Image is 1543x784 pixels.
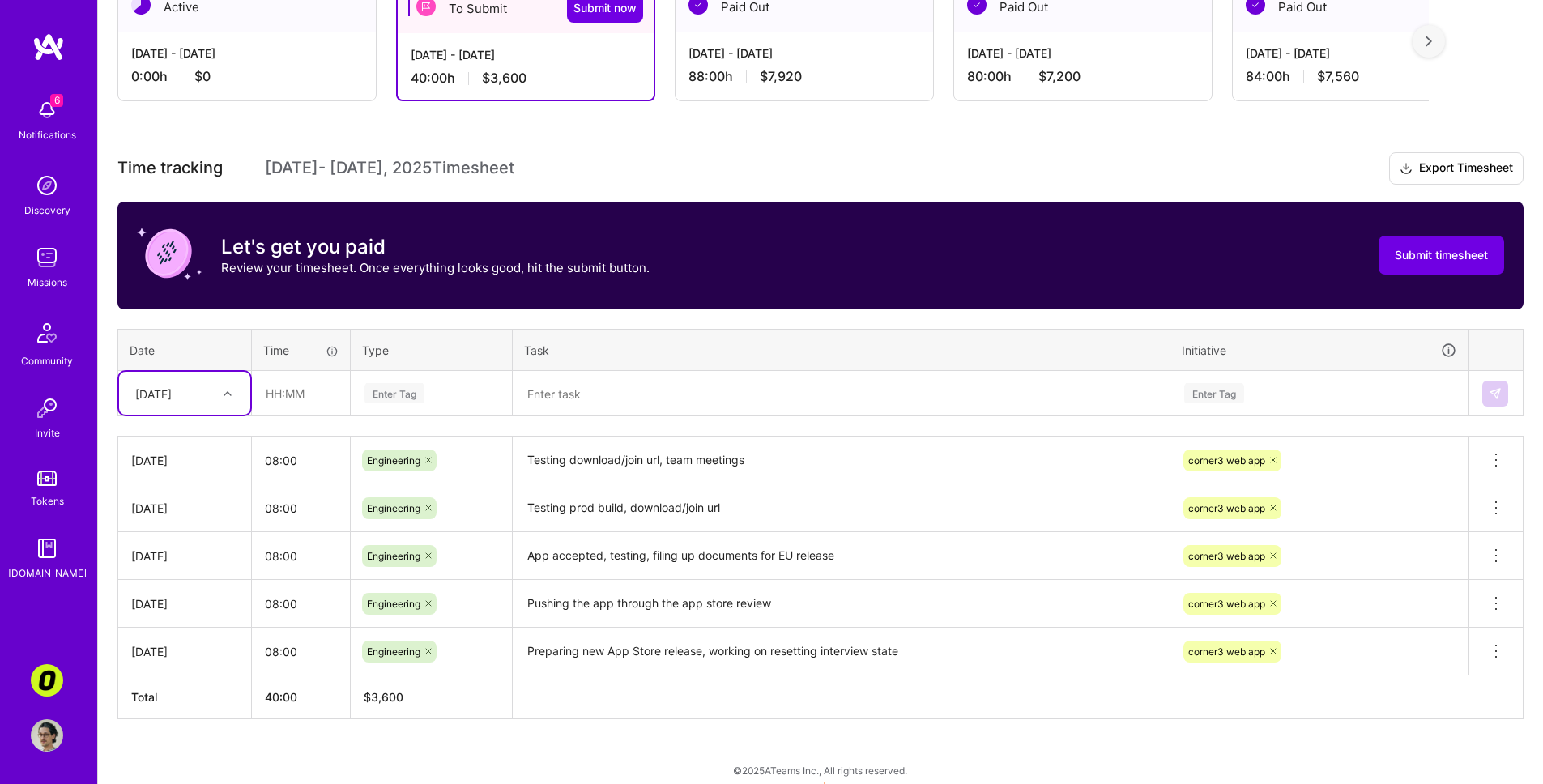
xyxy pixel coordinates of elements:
input: HH:MM [252,582,350,625]
div: Enter Tag [1184,381,1244,406]
img: logo [32,32,65,62]
img: right [1426,36,1432,47]
span: [DATE] - [DATE] , 2025 Timesheet [265,158,514,178]
span: $7,920 [760,68,802,85]
div: 88:00 h [688,68,920,85]
span: corner3 web app [1188,550,1265,562]
input: HH:MM [252,535,350,577]
div: 80:00 h [967,68,1199,85]
img: guide book [31,532,63,565]
span: $7,200 [1038,68,1081,85]
th: 40:00 [252,675,351,719]
img: Submit [1489,387,1502,400]
div: Community [21,352,73,369]
span: Engineering [367,502,420,514]
textarea: Testing prod build, download/join url [514,486,1168,530]
div: Discovery [24,202,70,219]
img: bell [31,94,63,126]
a: User Avatar [27,719,67,752]
span: Engineering [367,598,420,610]
th: Type [351,329,513,371]
input: HH:MM [252,487,350,530]
textarea: Testing download/join url, team meetings [514,438,1168,483]
span: Engineering [367,550,420,562]
span: Engineering [367,454,420,467]
div: Time [263,342,339,359]
div: Enter Tag [364,381,424,406]
input: HH:MM [252,630,350,673]
a: Corner3: Building an AI User Researcher [27,664,67,697]
span: corner3 web app [1188,454,1265,467]
div: [DATE] - [DATE] [967,45,1199,62]
span: $ 3,600 [364,690,403,704]
button: Export Timesheet [1389,152,1524,185]
span: Submit timesheet [1395,247,1488,263]
p: Review your timesheet. Once everything looks good, hit the submit button. [221,259,650,276]
img: teamwork [31,241,63,274]
th: Total [118,675,252,719]
div: Notifications [19,126,76,143]
div: [DATE] [131,500,238,517]
div: [DOMAIN_NAME] [8,565,87,582]
i: icon Download [1400,160,1413,177]
span: Time tracking [117,158,223,178]
img: User Avatar [31,719,63,752]
span: 6 [50,94,63,107]
div: [DATE] - [DATE] [411,46,641,63]
img: coin [137,221,202,286]
i: icon Chevron [224,390,232,398]
div: 0:00 h [131,68,363,85]
span: Engineering [367,646,420,658]
div: [DATE] [135,385,172,402]
div: [DATE] [131,548,238,565]
img: Invite [31,392,63,424]
th: Date [118,329,252,371]
span: $7,560 [1317,68,1359,85]
span: $0 [194,68,211,85]
div: [DATE] [131,452,238,469]
span: $3,600 [482,70,526,87]
div: [DATE] [131,595,238,612]
textarea: App accepted, testing, filing up documents for EU release [514,534,1168,578]
div: Invite [35,424,60,441]
div: [DATE] - [DATE] [131,45,363,62]
div: Tokens [31,492,64,509]
th: Task [513,329,1170,371]
h3: Let's get you paid [221,235,650,259]
div: 84:00 h [1246,68,1477,85]
span: corner3 web app [1188,646,1265,658]
input: HH:MM [253,372,349,415]
textarea: Preparing new App Store release, working on resetting interview state [514,629,1168,674]
textarea: Pushing the app through the app store review [514,582,1168,626]
img: tokens [37,471,57,486]
div: [DATE] - [DATE] [688,45,920,62]
div: [DATE] [131,643,238,660]
span: corner3 web app [1188,598,1265,610]
div: 40:00 h [411,70,641,87]
input: HH:MM [252,439,350,482]
div: [DATE] - [DATE] [1246,45,1477,62]
img: Community [28,313,66,352]
div: Missions [28,274,67,291]
img: Corner3: Building an AI User Researcher [31,664,63,697]
img: discovery [31,169,63,202]
div: Initiative [1182,341,1457,360]
button: Submit timesheet [1379,236,1504,275]
span: corner3 web app [1188,502,1265,514]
